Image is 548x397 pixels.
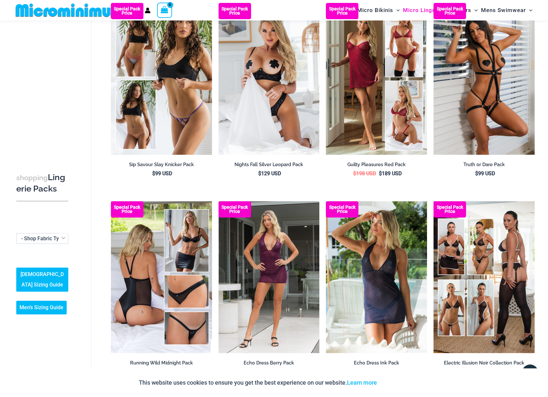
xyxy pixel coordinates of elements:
[219,3,320,154] img: Nights Fall Silver Leopard 1036 Bra 6046 Thong 09v2
[16,174,48,182] span: shopping
[219,7,251,15] b: Special Pack Price
[326,7,358,15] b: Special Pack Price
[475,170,478,177] span: $
[258,170,261,177] span: $
[111,7,143,15] b: Special Pack Price
[17,233,68,244] span: - Shop Fabric Type
[434,201,535,353] a: Collection Pack (3) Electric Illusion Noir 1949 Bodysuit 04Electric Illusion Noir 1949 Bodysuit 04
[326,162,427,168] h2: Guilty Pleasures Red Pack
[139,378,377,388] p: This website uses cookies to ensure you get the best experience on our website.
[219,201,320,353] a: Echo Berry 5671 Dress 682 Thong 02 Echo Berry 5671 Dress 682 Thong 05Echo Berry 5671 Dress 682 Th...
[382,375,409,390] button: Accept
[111,205,143,214] b: Special Pack Price
[353,170,376,177] bdi: 198 USD
[471,2,478,19] span: Menu Toggle
[347,379,377,386] a: Learn more
[453,2,471,19] span: Outers
[354,1,535,20] nav: Site Navigation
[16,301,67,315] a: Men’s Sizing Guide
[219,3,320,154] a: Nights Fall Silver Leopard 1036 Bra 6046 Thong 09v2 Nights Fall Silver Leopard 1036 Bra 6046 Thon...
[475,170,495,177] bdi: 99 USD
[357,2,393,19] span: Micro Bikinis
[355,2,401,19] a: Micro BikinisMenu ToggleMenu Toggle
[152,170,155,177] span: $
[434,162,535,168] h2: Truth or Dare Pack
[219,360,320,368] a: Echo Dress Berry Pack
[16,172,68,194] h3: Lingerie Packs
[258,170,281,177] bdi: 129 USD
[526,2,532,19] span: Menu Toggle
[111,162,212,170] a: Sip Savour Slay Knicker Pack
[434,3,535,154] a: Truth or Dare Black 1905 Bodysuit 611 Micro 07 Truth or Dare Black 1905 Bodysuit 611 Micro 06Trut...
[434,3,535,154] img: Truth or Dare Black 1905 Bodysuit 611 Micro 07
[326,201,427,353] img: Echo Ink 5671 Dress 682 Thong 07
[157,3,172,18] a: View Shopping Cart, empty
[451,2,479,19] a: OutersMenu ToggleMenu Toggle
[16,22,75,152] iframe: TrustedSite Certified
[111,360,212,368] a: Running Wild Midnight Pack
[145,7,151,13] a: Account icon link
[326,205,358,214] b: Special Pack Price
[219,205,251,214] b: Special Pack Price
[111,201,212,353] img: All Styles (1)
[326,201,427,353] a: Echo Ink 5671 Dress 682 Thong 07 Echo Ink 5671 Dress 682 Thong 08Echo Ink 5671 Dress 682 Thong 08
[13,3,120,18] img: MM SHOP LOGO FLAT
[111,3,212,154] a: Collection Pack (9) Collection Pack b (5)Collection Pack b (5)
[326,162,427,170] a: Guilty Pleasures Red Pack
[443,2,449,19] span: Menu Toggle
[434,201,535,353] img: Collection Pack (3)
[219,360,320,366] h2: Echo Dress Berry Pack
[479,2,534,19] a: Mens SwimwearMenu ToggleMenu Toggle
[16,233,68,244] span: - Shop Fabric Type
[16,268,68,292] a: [DEMOGRAPHIC_DATA] Sizing Guide
[219,201,320,353] img: Echo Berry 5671 Dress 682 Thong 02
[111,162,212,168] h2: Sip Savour Slay Knicker Pack
[434,360,535,366] h2: Electric Illusion Noir Collection Pack
[326,360,427,366] h2: Echo Dress Ink Pack
[111,360,212,366] h2: Running Wild Midnight Pack
[393,2,400,19] span: Menu Toggle
[379,170,402,177] bdi: 189 USD
[481,2,526,19] span: Mens Swimwear
[219,162,320,168] h2: Nights Fall Silver Leopard Pack
[21,235,65,242] span: - Shop Fabric Type
[326,3,427,154] a: Guilty Pleasures Red Collection Pack F Guilty Pleasures Red Collection Pack BGuilty Pleasures Red...
[111,201,212,353] a: All Styles (1) Running Wild Midnight 1052 Top 6512 Bottom 04Running Wild Midnight 1052 Top 6512 B...
[434,7,466,15] b: Special Pack Price
[434,205,466,214] b: Special Pack Price
[326,360,427,368] a: Echo Dress Ink Pack
[401,2,451,19] a: Micro LingerieMenu ToggleMenu Toggle
[152,170,172,177] bdi: 99 USD
[326,3,427,154] img: Guilty Pleasures Red Collection Pack F
[403,2,443,19] span: Micro Lingerie
[434,360,535,368] a: Electric Illusion Noir Collection Pack
[219,162,320,170] a: Nights Fall Silver Leopard Pack
[379,170,382,177] span: $
[353,170,356,177] span: $
[434,162,535,170] a: Truth or Dare Pack
[111,3,212,154] img: Collection Pack (9)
